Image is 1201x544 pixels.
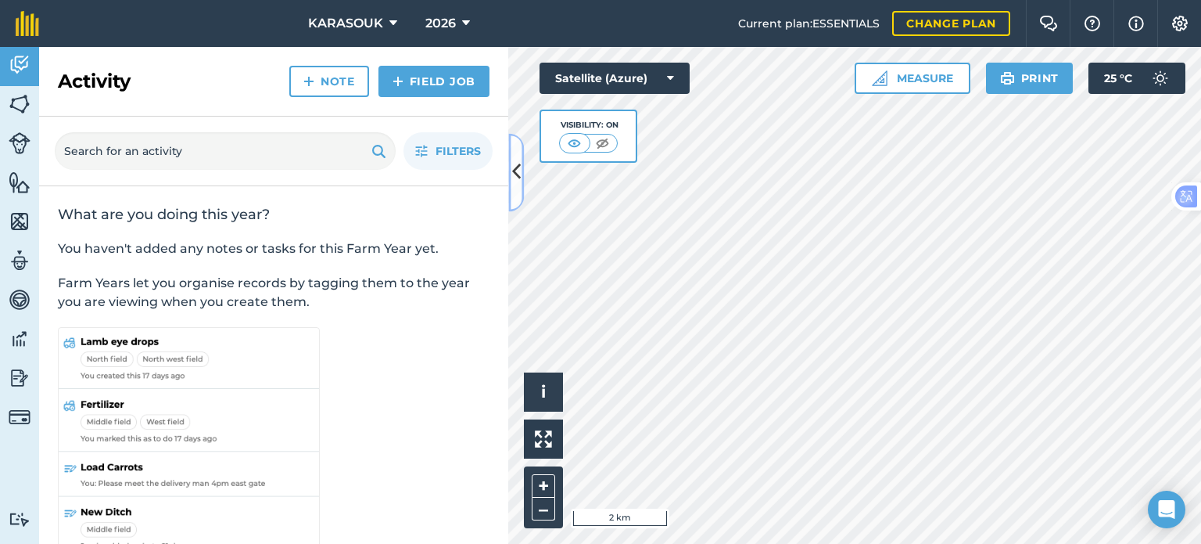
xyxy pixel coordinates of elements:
[565,135,584,151] img: svg+xml;base64,PHN2ZyB4bWxucz0iaHR0cDovL3d3dy53My5vcmcvMjAwMC9zdmciIHdpZHRoPSI1MCIgaGVpZ2h0PSI0MC...
[9,171,30,194] img: svg+xml;base64,PHN2ZyB4bWxucz0iaHR0cDovL3d3dy53My5vcmcvMjAwMC9zdmciIHdpZHRoPSI1NiIgaGVpZ2h0PSI2MC...
[9,53,30,77] img: svg+xml;base64,PD94bWwgdmVyc2lvbj0iMS4wIiBlbmNvZGluZz0idXRmLTgiPz4KPCEtLSBHZW5lcmF0b3I6IEFkb2JlIE...
[1148,491,1185,528] div: Open Intercom Messenger
[308,14,383,33] span: KARASOUK
[58,69,131,94] h2: Activity
[541,382,546,402] span: i
[1128,14,1144,33] img: svg+xml;base64,PHN2ZyB4bWxucz0iaHR0cDovL3d3dy53My5vcmcvMjAwMC9zdmciIHdpZHRoPSIxNyIgaGVpZ2h0PSIxNy...
[738,15,880,32] span: Current plan : ESSENTIALS
[892,11,1010,36] a: Change plan
[855,63,970,94] button: Measure
[9,327,30,351] img: svg+xml;base64,PD94bWwgdmVyc2lvbj0iMS4wIiBlbmNvZGluZz0idXRmLTgiPz4KPCEtLSBHZW5lcmF0b3I6IEFkb2JlIE...
[1039,16,1058,31] img: Two speech bubbles overlapping with the left bubble in the forefront
[289,66,369,97] a: Note
[532,474,555,498] button: +
[593,135,612,151] img: svg+xml;base64,PHN2ZyB4bWxucz0iaHR0cDovL3d3dy53My5vcmcvMjAwMC9zdmciIHdpZHRoPSI1MCIgaGVpZ2h0PSI0MC...
[393,72,403,91] img: svg+xml;base64,PHN2ZyB4bWxucz0iaHR0cDovL3d3dy53My5vcmcvMjAwMC9zdmciIHdpZHRoPSIxNCIgaGVpZ2h0PSIyNC...
[9,249,30,272] img: svg+xml;base64,PD94bWwgdmVyc2lvbj0iMS4wIiBlbmNvZGluZz0idXRmLTgiPz4KPCEtLSBHZW5lcmF0b3I6IEFkb2JlIE...
[535,431,552,448] img: Four arrows, one pointing top left, one top right, one bottom right and the last bottom left
[58,274,489,312] p: Farm Years let you organise records by tagging them to the year you are viewing when you create t...
[303,72,314,91] img: svg+xml;base64,PHN2ZyB4bWxucz0iaHR0cDovL3d3dy53My5vcmcvMjAwMC9zdmciIHdpZHRoPSIxNCIgaGVpZ2h0PSIyNC...
[540,63,690,94] button: Satellite (Azure)
[9,366,30,390] img: svg+xml;base64,PD94bWwgdmVyc2lvbj0iMS4wIiBlbmNvZGluZz0idXRmLTgiPz4KPCEtLSBHZW5lcmF0b3I6IEFkb2JlIE...
[403,132,493,170] button: Filters
[58,240,489,258] p: You haven't added any notes or tasks for this Farm Year yet.
[1104,63,1132,94] span: 25 ° C
[9,132,30,154] img: svg+xml;base64,PD94bWwgdmVyc2lvbj0iMS4wIiBlbmNvZGluZz0idXRmLTgiPz4KPCEtLSBHZW5lcmF0b3I6IEFkb2JlIE...
[1083,16,1102,31] img: A question mark icon
[378,66,489,97] a: Field Job
[1145,63,1176,94] img: svg+xml;base64,PD94bWwgdmVyc2lvbj0iMS4wIiBlbmNvZGluZz0idXRmLTgiPz4KPCEtLSBHZW5lcmF0b3I6IEFkb2JlIE...
[9,288,30,312] img: svg+xml;base64,PD94bWwgdmVyc2lvbj0iMS4wIiBlbmNvZGluZz0idXRmLTgiPz4KPCEtLSBHZW5lcmF0b3I6IEFkb2JlIE...
[1000,69,1015,88] img: svg+xml;base64,PHN2ZyB4bWxucz0iaHR0cDovL3d3dy53My5vcmcvMjAwMC9zdmciIHdpZHRoPSIxOSIgaGVpZ2h0PSIyNC...
[55,132,396,170] input: Search for an activity
[16,11,39,36] img: fieldmargin Logo
[9,210,30,233] img: svg+xml;base64,PHN2ZyB4bWxucz0iaHR0cDovL3d3dy53My5vcmcvMjAwMC9zdmciIHdpZHRoPSI1NiIgaGVpZ2h0PSI2MC...
[58,205,489,224] h2: What are you doing this year?
[532,498,555,521] button: –
[986,63,1074,94] button: Print
[436,142,481,160] span: Filters
[9,92,30,116] img: svg+xml;base64,PHN2ZyB4bWxucz0iaHR0cDovL3d3dy53My5vcmcvMjAwMC9zdmciIHdpZHRoPSI1NiIgaGVpZ2h0PSI2MC...
[9,512,30,527] img: svg+xml;base64,PD94bWwgdmVyc2lvbj0iMS4wIiBlbmNvZGluZz0idXRmLTgiPz4KPCEtLSBHZW5lcmF0b3I6IEFkb2JlIE...
[872,70,887,86] img: Ruler icon
[1088,63,1185,94] button: 25 °C
[559,119,618,131] div: Visibility: On
[425,14,456,33] span: 2026
[371,142,386,160] img: svg+xml;base64,PHN2ZyB4bWxucz0iaHR0cDovL3d3dy53My5vcmcvMjAwMC9zdmciIHdpZHRoPSIxOSIgaGVpZ2h0PSIyNC...
[1171,16,1189,31] img: A cog icon
[524,373,563,412] button: i
[9,406,30,428] img: svg+xml;base64,PD94bWwgdmVyc2lvbj0iMS4wIiBlbmNvZGluZz0idXRmLTgiPz4KPCEtLSBHZW5lcmF0b3I6IEFkb2JlIE...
